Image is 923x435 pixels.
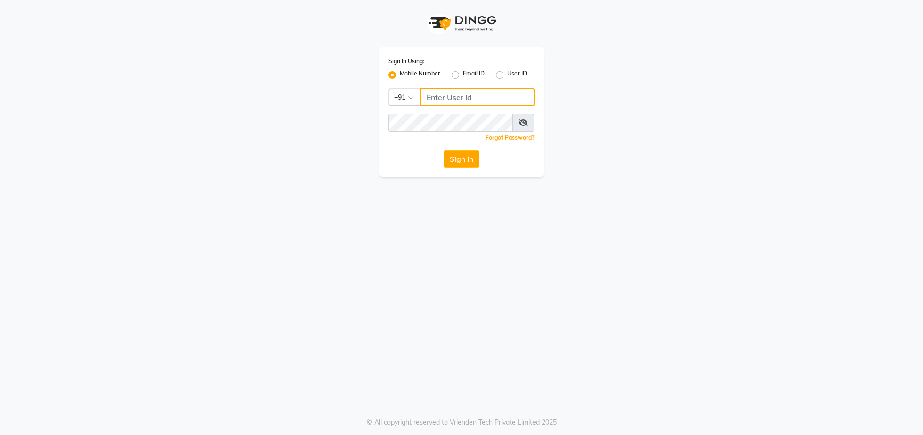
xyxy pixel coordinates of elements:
a: Forgot Password? [486,134,535,141]
label: Email ID [463,69,485,81]
button: Sign In [444,150,479,168]
label: User ID [507,69,527,81]
img: logo1.svg [424,9,499,37]
label: Sign In Using: [388,57,424,66]
input: Username [388,114,513,132]
label: Mobile Number [400,69,440,81]
input: Username [420,88,535,106]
